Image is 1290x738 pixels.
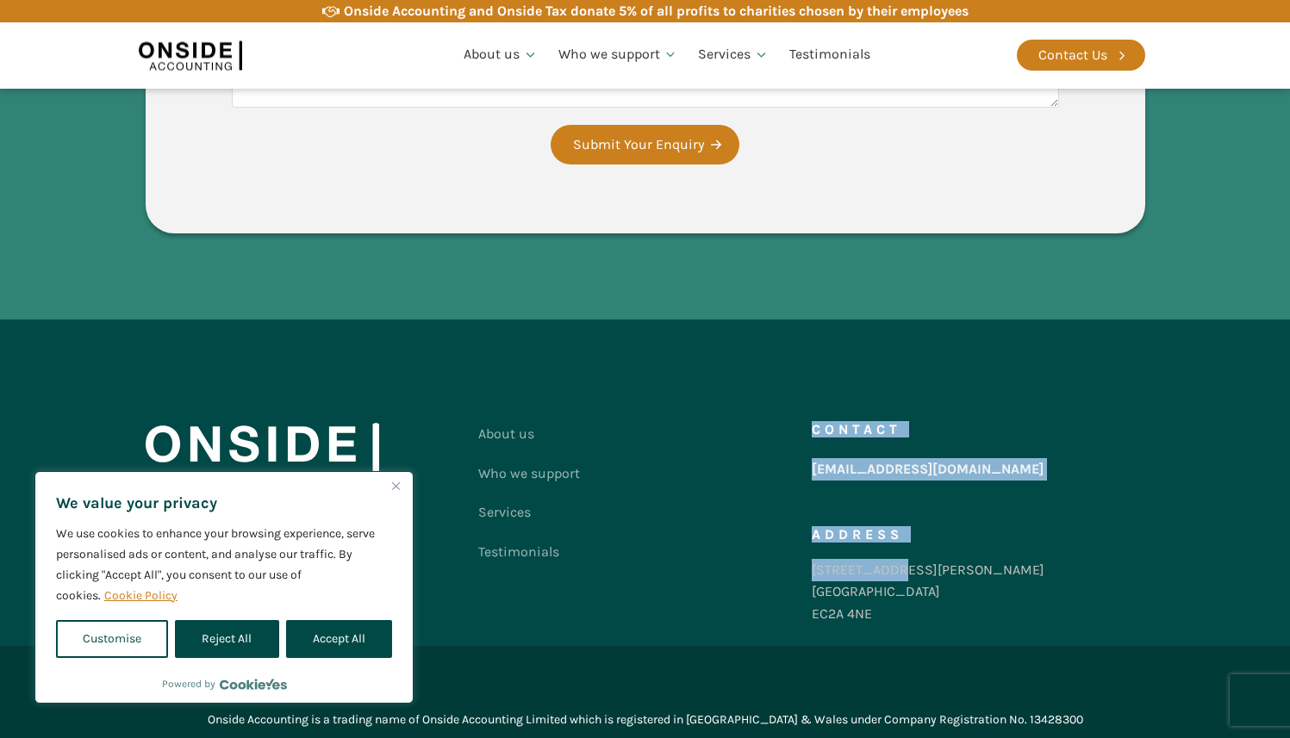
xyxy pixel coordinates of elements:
[220,679,287,690] a: Visit CookieYes website
[385,475,406,496] button: Close
[478,454,580,493] a: Who we support
[56,524,392,606] p: We use cookies to enhance your browsing experience, serve personalised ads or content, and analys...
[175,620,278,658] button: Reject All
[208,710,1083,729] div: Onside Accounting is a trading name of Onside Accounting Limited which is registered in [GEOGRAPH...
[688,26,779,84] a: Services
[56,620,168,658] button: Customise
[103,587,178,604] a: Cookie Policy
[146,423,379,490] img: Onside Accounting
[812,454,1044,485] a: [EMAIL_ADDRESS][DOMAIN_NAME]
[478,532,580,572] a: Testimonials
[1038,44,1107,66] div: Contact Us
[812,528,903,542] h5: Address
[162,675,287,692] div: Powered by
[286,620,392,658] button: Accept All
[551,125,739,164] button: Submit Your Enquiry
[453,26,548,84] a: About us
[34,471,414,704] div: We value your privacy
[779,26,881,84] a: Testimonials
[56,493,392,513] p: We value your privacy
[139,35,242,75] img: Onside Accounting
[812,559,1044,625] div: [STREET_ADDRESS][PERSON_NAME] [GEOGRAPHIC_DATA] EC2A 4NE
[478,414,580,454] a: About us
[392,482,400,490] img: Close
[812,423,901,437] h5: Contact
[1017,40,1145,71] a: Contact Us
[548,26,689,84] a: Who we support
[478,493,580,532] a: Services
